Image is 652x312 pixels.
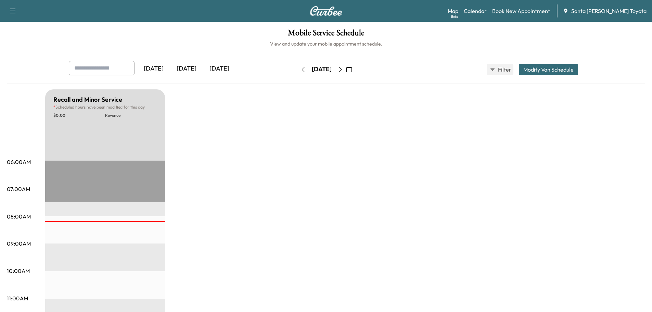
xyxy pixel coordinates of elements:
[7,40,645,47] h6: View and update your mobile appointment schedule.
[7,158,31,166] p: 06:00AM
[105,113,157,118] p: Revenue
[203,61,236,77] div: [DATE]
[137,61,170,77] div: [DATE]
[170,61,203,77] div: [DATE]
[498,65,510,74] span: Filter
[53,95,122,104] h5: Recall and Minor Service
[7,212,31,221] p: 08:00AM
[53,104,157,110] p: Scheduled hours have been modified for this day
[7,239,31,248] p: 09:00AM
[312,65,332,74] div: [DATE]
[519,64,578,75] button: Modify Van Schedule
[7,29,645,40] h1: Mobile Service Schedule
[7,185,30,193] p: 07:00AM
[571,7,647,15] span: Santa [PERSON_NAME] Toyota
[448,7,458,15] a: MapBeta
[7,294,28,302] p: 11:00AM
[310,6,343,16] img: Curbee Logo
[492,7,550,15] a: Book New Appointment
[451,14,458,19] div: Beta
[487,64,513,75] button: Filter
[464,7,487,15] a: Calendar
[53,113,105,118] p: $ 0.00
[7,267,30,275] p: 10:00AM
